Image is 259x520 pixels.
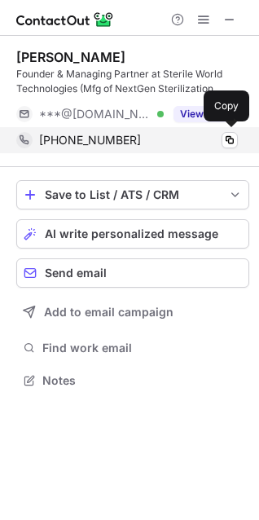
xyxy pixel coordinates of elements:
[16,297,249,327] button: Add to email campaign
[42,341,243,355] span: Find work email
[42,373,243,388] span: Notes
[45,227,218,240] span: AI write personalized message
[39,133,141,148] span: [PHONE_NUMBER]
[45,267,107,280] span: Send email
[16,258,249,288] button: Send email
[16,10,114,29] img: ContactOut v5.3.10
[45,188,221,201] div: Save to List / ATS / CRM
[173,106,238,122] button: Reveal Button
[16,337,249,359] button: Find work email
[16,219,249,249] button: AI write personalized message
[16,49,125,65] div: [PERSON_NAME]
[44,306,173,319] span: Add to email campaign
[16,180,249,209] button: save-profile-one-click
[16,369,249,392] button: Notes
[16,67,249,96] div: Founder & Managing Partner at Sterile World Technologies (Mfg of NextGen Sterilization Packaging ...
[39,107,151,121] span: ***@[DOMAIN_NAME]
